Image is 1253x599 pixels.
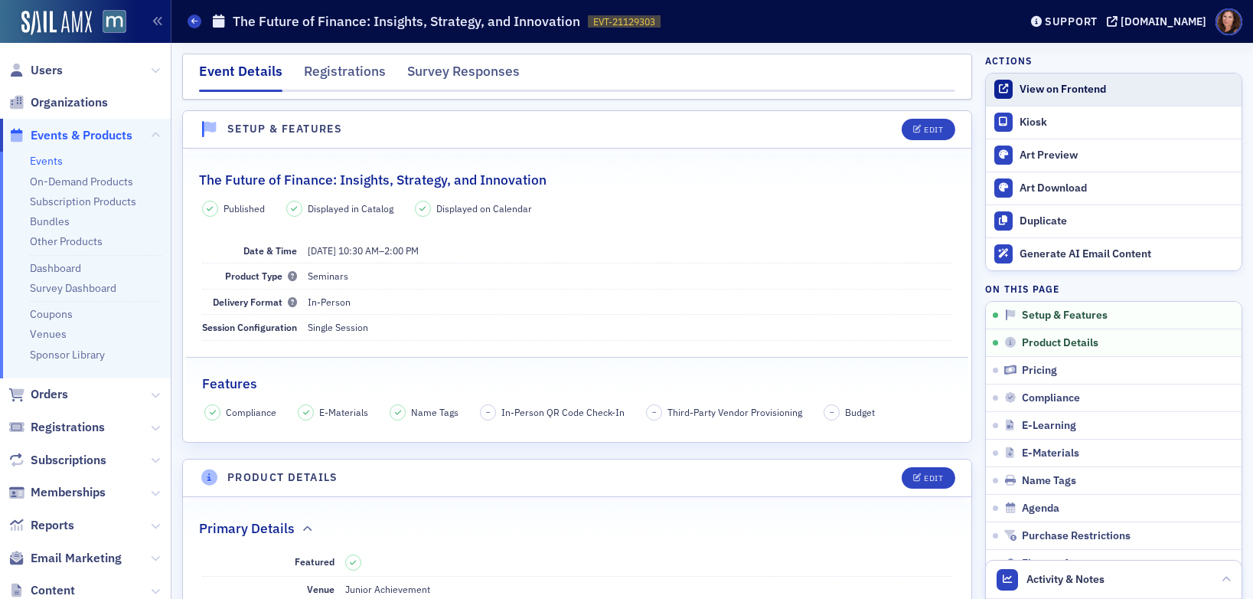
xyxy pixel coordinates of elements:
a: Users [8,62,63,79]
span: E-Materials [1022,447,1079,460]
span: – [486,407,491,417]
div: [DOMAIN_NAME] [1121,15,1206,28]
span: Session Configuration [202,321,297,333]
span: Agenda [1022,502,1059,516]
span: Displayed on Calendar [436,201,532,215]
span: Registrations [31,419,105,436]
span: Budget [845,405,875,419]
span: EVT-21129303 [593,15,655,28]
h4: Product Details [227,470,338,486]
a: Memberships [8,484,106,501]
a: Email Marketing [8,550,122,567]
button: Edit [902,467,954,489]
a: Sponsor Library [30,348,105,362]
a: Subscription Products [30,195,136,208]
span: In-Person QR Code Check-In [501,405,625,419]
img: SailAMX [103,10,126,34]
span: E-Learning [1022,419,1076,433]
a: View on Frontend [986,74,1242,106]
span: In-Person [308,296,351,308]
span: Product Type [225,270,297,282]
span: Venue [307,583,334,595]
span: Name Tags [411,405,458,419]
span: E-Materials [319,405,368,419]
span: Published [224,201,265,215]
a: Content [8,582,75,599]
h2: Primary Details [199,519,295,538]
button: Edit [902,119,954,140]
span: – [652,407,657,417]
span: Finance Account [1022,557,1103,571]
span: Compliance [226,405,276,419]
div: Edit [924,474,943,483]
h4: On this page [985,282,1242,296]
a: Coupons [30,307,73,321]
span: Third-Party Vendor Provisioning [667,405,802,419]
span: Displayed in Catalog [308,201,393,215]
a: On-Demand Products [30,175,133,188]
span: Seminars [308,270,348,282]
span: Profile [1215,8,1242,35]
span: Purchase Restrictions [1022,529,1131,543]
span: Events & Products [31,127,132,144]
time: 10:30 AM [338,244,379,257]
span: – [830,407,834,417]
time: 2:00 PM [384,244,419,257]
span: Organizations [31,94,108,111]
a: Events [30,154,63,168]
span: Reports [31,517,74,534]
div: Generate AI Email Content [1020,247,1234,261]
button: [DOMAIN_NAME] [1107,16,1212,27]
span: – [308,244,419,257]
span: Compliance [1022,391,1080,405]
span: Date & Time [243,244,297,257]
span: Orders [31,386,68,403]
span: Junior Achievement [345,583,430,595]
a: Orders [8,386,68,403]
h1: The Future of Finance: Insights, Strategy, and Innovation [233,12,580,31]
a: View Homepage [92,10,126,36]
a: Survey Dashboard [30,281,116,295]
a: Art Preview [986,139,1242,172]
div: Event Details [199,61,282,92]
button: Generate AI Email Content [986,237,1242,270]
a: Art Download [986,172,1242,205]
a: Dashboard [30,261,81,275]
span: [DATE] [308,244,336,257]
a: Bundles [30,214,70,228]
span: Content [31,582,75,599]
a: Organizations [8,94,108,111]
a: Kiosk [986,106,1242,139]
a: Subscriptions [8,452,106,469]
span: Featured [295,555,334,568]
div: Survey Responses [407,61,520,90]
button: Duplicate [986,205,1242,237]
span: Users [31,62,63,79]
span: Product Details [1022,336,1098,350]
a: Events & Products [8,127,132,144]
span: Delivery Format [213,296,297,308]
div: Duplicate [1020,214,1234,228]
span: Single Session [308,321,368,333]
h2: The Future of Finance: Insights, Strategy, and Innovation [199,170,547,190]
img: SailAMX [21,11,92,35]
span: Pricing [1022,364,1057,378]
span: Activity & Notes [1026,571,1105,588]
span: Memberships [31,484,106,501]
span: Subscriptions [31,452,106,469]
div: Art Download [1020,182,1234,195]
h4: Setup & Features [227,121,342,137]
div: View on Frontend [1020,83,1234,97]
div: Registrations [304,61,386,90]
div: Edit [924,126,943,134]
a: Reports [8,517,74,534]
div: Kiosk [1020,116,1234,129]
div: Support [1045,15,1098,28]
span: Email Marketing [31,550,122,567]
span: Setup & Features [1022,309,1108,322]
h2: Features [202,374,257,394]
a: Registrations [8,419,105,436]
a: Other Products [30,234,103,248]
a: Venues [30,327,67,341]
